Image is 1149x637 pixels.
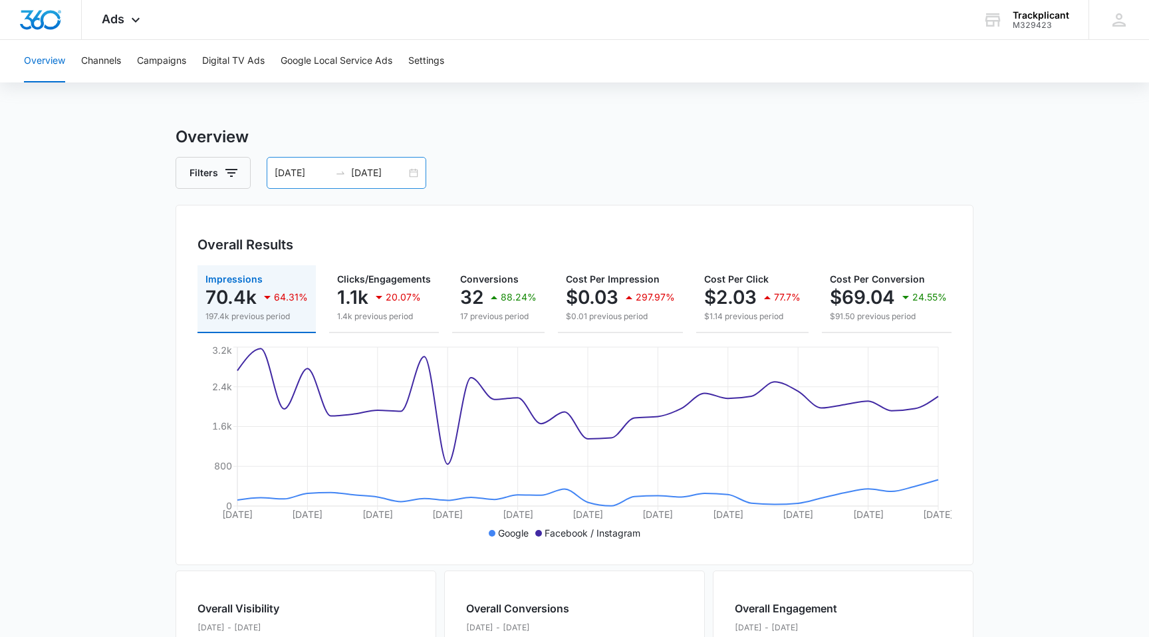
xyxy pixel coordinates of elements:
[503,509,533,520] tspan: [DATE]
[176,125,973,149] h3: Overview
[501,293,537,302] p: 88.24%
[704,287,757,308] p: $2.03
[337,311,431,322] p: 1.4k previous period
[212,344,232,356] tspan: 3.2k
[566,311,675,322] p: $0.01 previous period
[337,287,368,308] p: 1.1k
[460,311,537,322] p: 17 previous period
[24,40,65,82] button: Overview
[222,509,253,520] tspan: [DATE]
[275,166,330,180] input: Start date
[102,12,124,26] span: Ads
[566,273,660,285] span: Cost Per Impression
[466,600,569,616] h2: Overall Conversions
[704,273,769,285] span: Cost Per Click
[735,622,841,634] p: [DATE] - [DATE]
[923,509,954,520] tspan: [DATE]
[214,460,232,471] tspan: 800
[498,526,529,540] p: Google
[281,40,392,82] button: Google Local Service Ads
[197,622,316,634] p: [DATE] - [DATE]
[197,235,293,255] h3: Overall Results
[713,509,743,520] tspan: [DATE]
[335,168,346,178] span: swap-right
[830,287,895,308] p: $69.04
[137,40,186,82] button: Campaigns
[197,600,316,616] h2: Overall Visibility
[205,273,263,285] span: Impressions
[774,293,801,302] p: 77.7%
[853,509,884,520] tspan: [DATE]
[545,526,640,540] p: Facebook / Instagram
[292,509,322,520] tspan: [DATE]
[212,420,232,432] tspan: 1.6k
[573,509,603,520] tspan: [DATE]
[205,287,257,308] p: 70.4k
[912,293,947,302] p: 24.55%
[566,287,618,308] p: $0.03
[460,273,519,285] span: Conversions
[642,509,673,520] tspan: [DATE]
[830,273,925,285] span: Cost Per Conversion
[735,600,841,616] h2: Overall Engagement
[386,293,421,302] p: 20.07%
[1013,21,1069,30] div: account id
[81,40,121,82] button: Channels
[205,311,308,322] p: 197.4k previous period
[274,293,308,302] p: 64.31%
[460,287,483,308] p: 32
[704,311,801,322] p: $1.14 previous period
[432,509,463,520] tspan: [DATE]
[351,166,406,180] input: End date
[636,293,675,302] p: 297.97%
[226,500,232,511] tspan: 0
[783,509,813,520] tspan: [DATE]
[362,509,393,520] tspan: [DATE]
[466,622,569,634] p: [DATE] - [DATE]
[408,40,444,82] button: Settings
[176,157,251,189] button: Filters
[1013,10,1069,21] div: account name
[202,40,265,82] button: Digital TV Ads
[337,273,431,285] span: Clicks/Engagements
[212,381,232,392] tspan: 2.4k
[830,311,947,322] p: $91.50 previous period
[335,168,346,178] span: to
